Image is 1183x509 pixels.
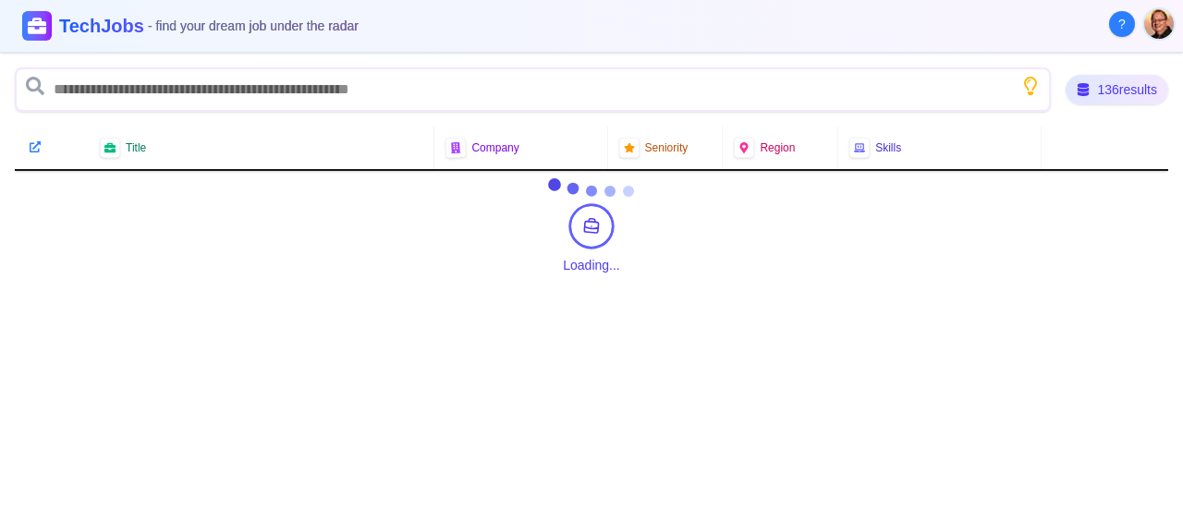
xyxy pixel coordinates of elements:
span: - find your dream job under the radar [148,18,359,33]
span: Region [760,140,795,155]
button: About Techjobs [1109,11,1135,37]
img: User avatar [1144,9,1174,39]
span: Skills [875,140,901,155]
button: User menu [1142,7,1176,41]
button: Show search tips [1021,77,1040,95]
span: ? [1118,15,1126,33]
span: Seniority [645,140,689,155]
div: 136 results [1066,75,1168,104]
span: Title [126,140,146,155]
span: Company [471,140,518,155]
div: Loading... [563,256,620,274]
h1: TechJobs [59,13,359,39]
